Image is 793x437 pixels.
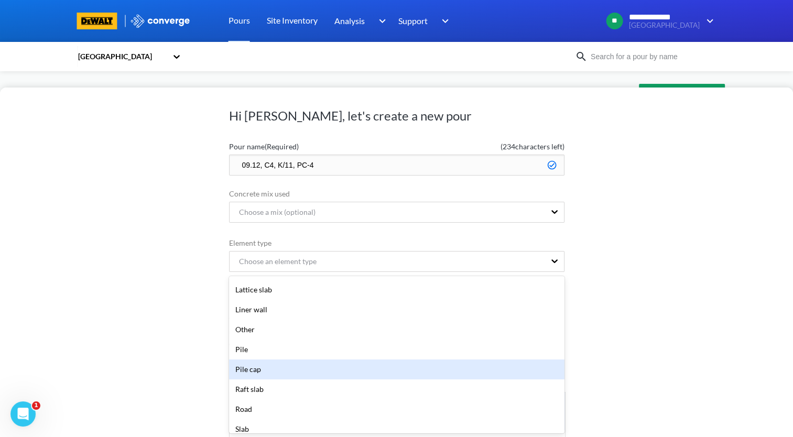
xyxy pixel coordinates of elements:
[229,359,564,379] div: Pile cap
[700,15,716,27] img: downArrow.svg
[588,51,714,62] input: Search for a pour by name
[229,280,564,300] div: Lattice slab
[10,401,36,427] iframe: Intercom live chat
[32,401,40,410] span: 1
[231,206,316,218] div: Choose a mix (optional)
[130,14,191,28] img: logo_ewhite.svg
[575,50,588,63] img: icon-search.svg
[229,237,564,249] label: Element type
[229,155,564,176] input: Type the pour name here
[229,188,564,200] label: Concrete mix used
[229,300,564,320] div: Liner wall
[77,13,117,29] img: branding logo
[372,15,389,27] img: downArrow.svg
[334,14,365,27] span: Analysis
[629,21,700,29] span: [GEOGRAPHIC_DATA]
[229,320,564,340] div: Other
[435,15,452,27] img: downArrow.svg
[77,13,130,29] a: branding logo
[229,379,564,399] div: Raft slab
[77,51,167,62] div: [GEOGRAPHIC_DATA]
[398,14,428,27] span: Support
[229,141,397,152] label: Pour name (Required)
[231,256,317,267] div: Choose an element type
[229,107,564,124] h1: Hi [PERSON_NAME], let's create a new pour
[397,141,564,152] span: ( 234 characters left)
[229,399,564,419] div: Road
[229,340,564,359] div: Pile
